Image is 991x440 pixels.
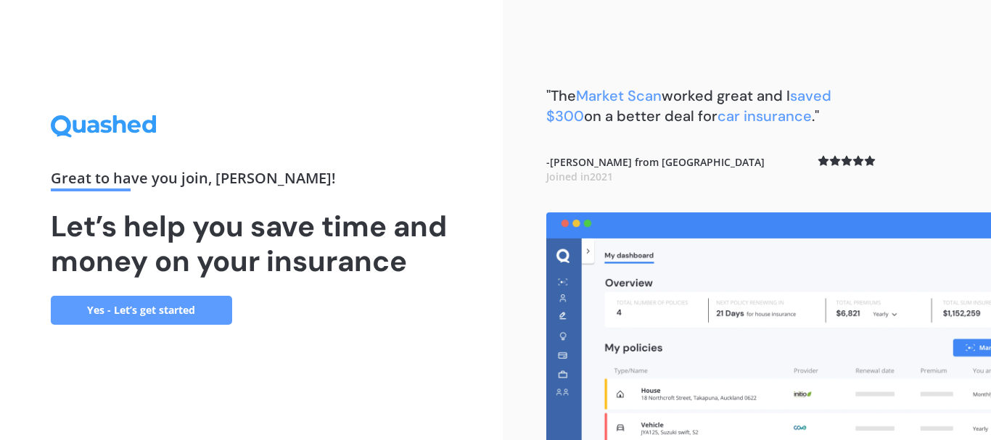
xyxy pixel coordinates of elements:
[51,209,453,278] h1: Let’s help you save time and money on your insurance
[546,155,765,183] b: - [PERSON_NAME] from [GEOGRAPHIC_DATA]
[51,296,232,325] a: Yes - Let’s get started
[546,170,613,183] span: Joined in 2021
[546,212,991,440] img: dashboard.webp
[717,107,812,125] span: car insurance
[546,86,831,125] b: "The worked great and I on a better deal for ."
[51,171,453,191] div: Great to have you join , [PERSON_NAME] !
[546,86,831,125] span: saved $300
[576,86,662,105] span: Market Scan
